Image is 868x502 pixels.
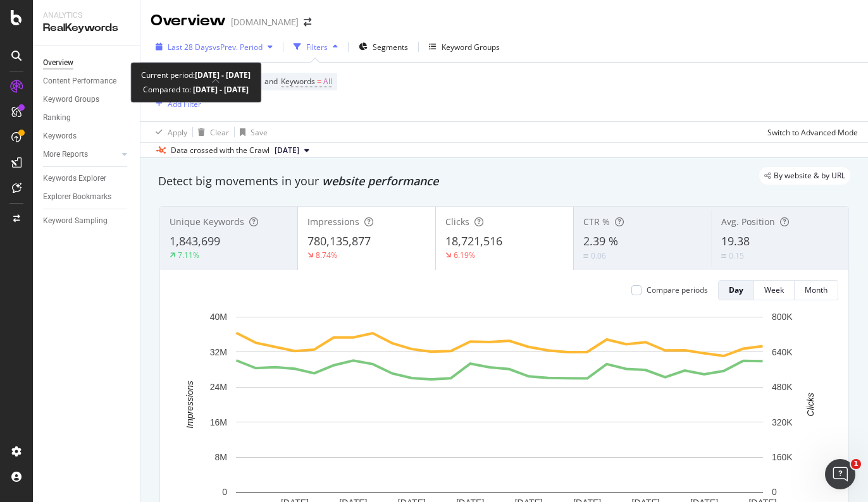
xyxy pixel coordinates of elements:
[317,76,321,87] span: =
[151,122,187,142] button: Apply
[764,285,784,295] div: Week
[445,233,502,248] span: 18,721,516
[43,214,131,228] a: Keyword Sampling
[647,285,708,295] div: Compare periods
[445,216,469,228] span: Clicks
[288,37,343,57] button: Filters
[795,280,838,300] button: Month
[151,37,278,57] button: Last 28 DaysvsPrev. Period
[851,459,861,469] span: 1
[43,56,73,70] div: Overview
[270,143,314,158] button: [DATE]
[151,96,201,111] button: Add Filter
[43,93,99,106] div: Keyword Groups
[729,285,743,295] div: Day
[210,127,229,138] div: Clear
[151,10,226,32] div: Overview
[191,84,249,95] b: [DATE] - [DATE]
[774,172,845,180] span: By website & by URL
[210,417,227,427] text: 16M
[170,233,220,248] span: 1,843,699
[210,312,227,322] text: 40M
[307,233,371,248] span: 780,135,877
[43,21,130,35] div: RealKeywords
[721,254,726,258] img: Equal
[772,452,793,462] text: 160K
[583,254,588,258] img: Equal
[43,190,111,204] div: Explorer Bookmarks
[43,56,131,70] a: Overview
[43,10,130,21] div: Analytics
[759,167,850,185] div: legacy label
[168,127,187,138] div: Apply
[354,37,413,57] button: Segments
[222,487,227,497] text: 0
[442,42,500,52] div: Keyword Groups
[170,216,244,228] span: Unique Keywords
[275,145,299,156] span: 2025 Aug. 23rd
[210,347,227,357] text: 32M
[718,280,754,300] button: Day
[43,172,131,185] a: Keywords Explorer
[168,99,201,109] div: Add Filter
[43,75,131,88] a: Content Performance
[185,381,195,428] text: Impressions
[264,76,278,87] span: and
[171,145,270,156] div: Data crossed with the Crawl
[195,70,251,80] b: [DATE] - [DATE]
[215,452,227,462] text: 8M
[767,127,858,138] div: Switch to Advanced Mode
[583,216,610,228] span: CTR %
[306,42,328,52] div: Filters
[231,16,299,28] div: [DOMAIN_NAME]
[307,216,359,228] span: Impressions
[454,250,475,260] div: 6.19%
[304,18,311,27] div: arrow-right-arrow-left
[43,75,116,88] div: Content Performance
[772,487,777,497] text: 0
[729,250,744,261] div: 0.15
[43,190,131,204] a: Explorer Bookmarks
[721,216,775,228] span: Avg. Position
[424,37,505,57] button: Keyword Groups
[721,233,750,248] span: 19.38
[281,76,315,87] span: Keywords
[762,122,858,142] button: Switch to Advanced Mode
[583,233,618,248] span: 2.39 %
[168,42,213,52] span: Last 28 Days
[251,127,268,138] div: Save
[805,393,815,416] text: Clicks
[772,347,793,357] text: 640K
[805,285,828,295] div: Month
[772,312,793,322] text: 800K
[591,250,606,261] div: 0.06
[323,73,332,90] span: All
[43,93,131,106] a: Keyword Groups
[754,280,795,300] button: Week
[43,111,131,125] a: Ranking
[43,130,77,143] div: Keywords
[43,172,106,185] div: Keywords Explorer
[43,214,108,228] div: Keyword Sampling
[373,42,408,52] span: Segments
[213,42,263,52] span: vs Prev. Period
[772,382,793,392] text: 480K
[43,130,131,143] a: Keywords
[772,417,793,427] text: 320K
[43,111,71,125] div: Ranking
[43,148,88,161] div: More Reports
[235,122,268,142] button: Save
[316,250,337,260] div: 8.74%
[178,250,199,260] div: 7.11%
[141,68,251,82] div: Current period:
[193,122,229,142] button: Clear
[825,459,855,489] iframe: Intercom live chat
[43,148,118,161] a: More Reports
[210,382,227,392] text: 24M
[143,82,249,97] div: Compared to:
